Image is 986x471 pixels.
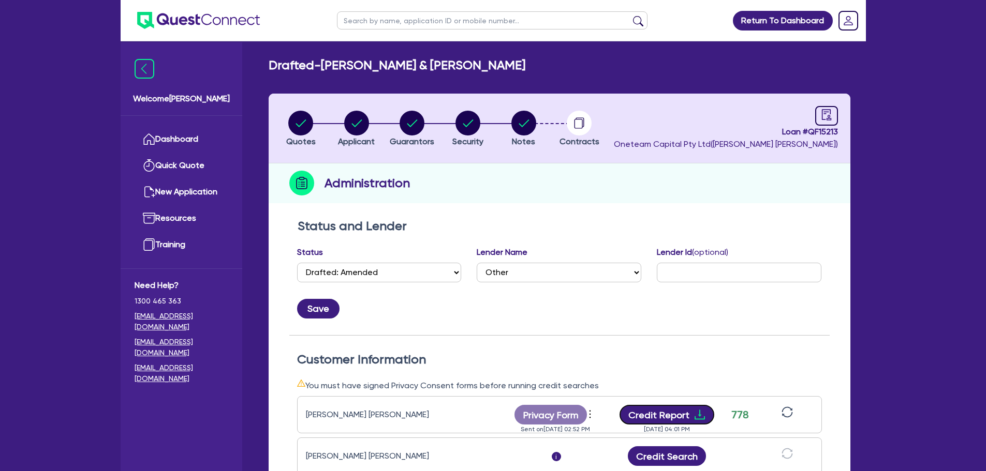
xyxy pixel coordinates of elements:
a: [EMAIL_ADDRESS][DOMAIN_NAME] [135,311,228,332]
span: Notes [512,136,535,146]
a: Return To Dashboard [733,11,833,31]
span: Need Help? [135,279,228,292]
button: sync [778,406,796,424]
label: Lender Name [477,246,527,259]
img: resources [143,212,155,224]
button: Notes [511,110,537,148]
a: [EMAIL_ADDRESS][DOMAIN_NAME] [135,362,228,384]
a: [EMAIL_ADDRESS][DOMAIN_NAME] [135,337,228,358]
span: Contracts [560,136,599,146]
button: sync [778,447,796,465]
h2: Status and Lender [298,219,821,234]
span: i [552,452,561,461]
span: Guarantors [390,136,434,146]
button: Security [452,110,484,148]
img: step-icon [289,171,314,195]
span: sync [782,448,793,459]
a: audit [815,106,838,126]
a: Quick Quote [135,153,228,179]
a: Dashboard [135,126,228,153]
a: Dropdown toggle [835,7,862,34]
button: Privacy Form [514,405,587,424]
img: quest-connect-logo-blue [137,12,260,29]
span: audit [821,109,832,120]
button: Guarantors [389,110,435,148]
button: Quotes [286,110,316,148]
span: Security [452,136,483,146]
span: sync [782,406,793,418]
a: New Application [135,179,228,205]
div: [PERSON_NAME] [PERSON_NAME] [306,408,435,421]
span: 1300 465 363 [135,296,228,307]
label: Lender Id [657,246,728,259]
button: Dropdown toggle [587,406,596,423]
a: Resources [135,205,228,232]
h2: Drafted - [PERSON_NAME] & [PERSON_NAME] [269,58,525,73]
label: Status [297,246,323,259]
img: quick-quote [143,159,155,172]
button: Contracts [559,110,600,148]
span: Welcome [PERSON_NAME] [133,93,230,105]
span: Quotes [286,136,316,146]
img: training [143,238,155,251]
div: 778 [727,407,753,422]
span: warning [297,379,305,387]
span: Oneteam Capital Pty Ltd ( [PERSON_NAME] [PERSON_NAME] ) [614,139,838,149]
div: [PERSON_NAME] [PERSON_NAME] [306,450,435,462]
img: icon-menu-close [135,59,154,79]
h2: Administration [325,174,410,192]
span: (optional) [692,247,728,257]
input: Search by name, application ID or mobile number... [337,11,647,29]
h2: Customer Information [297,352,822,367]
button: Save [297,299,340,318]
button: Credit Search [628,446,707,466]
span: Applicant [338,136,375,146]
img: new-application [143,186,155,198]
div: You must have signed Privacy Consent forms before running credit searches [297,379,822,392]
span: download [694,408,706,421]
button: Credit Reportdownload [620,405,714,424]
button: Applicant [337,110,375,148]
span: Loan # QF15213 [614,126,838,138]
a: Training [135,232,228,258]
span: more [585,406,595,422]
